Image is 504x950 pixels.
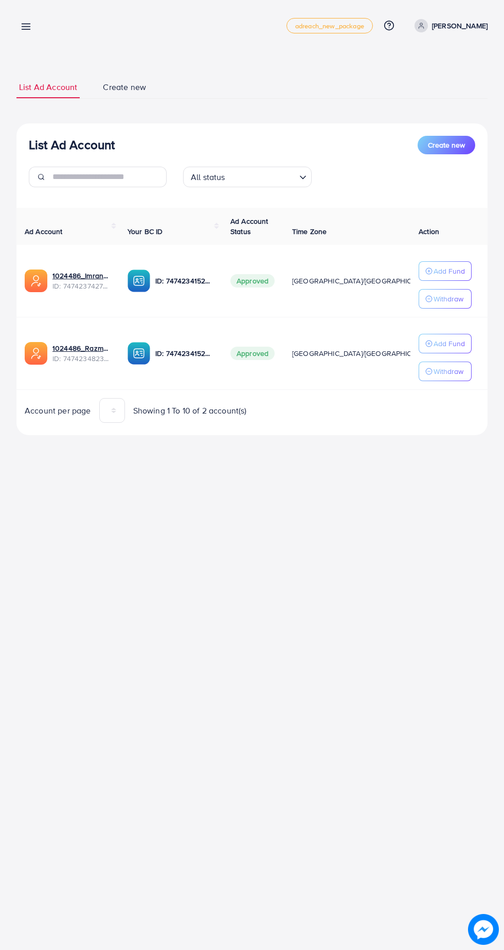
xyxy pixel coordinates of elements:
[52,343,111,353] a: 1024486_Razman_1740230915595
[128,342,150,365] img: ic-ba-acc.ded83a64.svg
[228,168,295,185] input: Search for option
[189,170,227,185] span: All status
[52,343,111,364] div: <span class='underline'>1024486_Razman_1740230915595</span></br>7474234823184416769
[295,23,364,29] span: adreach_new_package
[52,271,111,292] div: <span class='underline'>1024486_Imran_1740231528988</span></br>7474237427478233089
[128,270,150,292] img: ic-ba-acc.ded83a64.svg
[133,405,247,417] span: Showing 1 To 10 of 2 account(s)
[292,348,435,359] span: [GEOGRAPHIC_DATA]/[GEOGRAPHIC_DATA]
[230,274,275,288] span: Approved
[19,81,77,93] span: List Ad Account
[434,337,465,350] p: Add Fund
[52,271,111,281] a: 1024486_Imran_1740231528988
[230,216,268,237] span: Ad Account Status
[419,226,439,237] span: Action
[292,276,435,286] span: [GEOGRAPHIC_DATA]/[GEOGRAPHIC_DATA]
[419,362,472,381] button: Withdraw
[103,81,146,93] span: Create new
[183,167,312,187] div: Search for option
[468,914,499,945] img: image
[25,226,63,237] span: Ad Account
[434,293,463,305] p: Withdraw
[52,353,111,364] span: ID: 7474234823184416769
[25,405,91,417] span: Account per page
[434,365,463,378] p: Withdraw
[155,347,214,360] p: ID: 7474234152863678481
[432,20,488,32] p: [PERSON_NAME]
[25,270,47,292] img: ic-ads-acc.e4c84228.svg
[25,342,47,365] img: ic-ads-acc.e4c84228.svg
[428,140,465,150] span: Create new
[286,18,373,33] a: adreach_new_package
[52,281,111,291] span: ID: 7474237427478233089
[434,265,465,277] p: Add Fund
[419,334,472,353] button: Add Fund
[419,289,472,309] button: Withdraw
[230,347,275,360] span: Approved
[418,136,475,154] button: Create new
[128,226,163,237] span: Your BC ID
[155,275,214,287] p: ID: 7474234152863678481
[292,226,327,237] span: Time Zone
[419,261,472,281] button: Add Fund
[29,137,115,152] h3: List Ad Account
[410,19,488,32] a: [PERSON_NAME]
